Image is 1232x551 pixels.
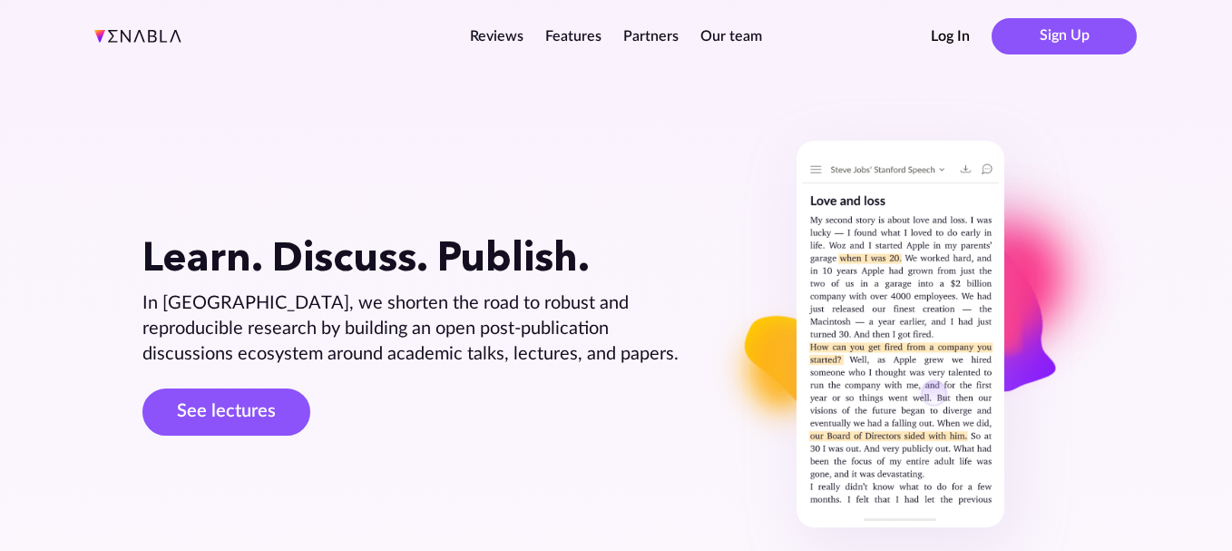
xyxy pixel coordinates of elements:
div: In [GEOGRAPHIC_DATA], we shorten the road to robust and reproducible research by building an open... [142,290,684,367]
a: Our team [700,29,762,44]
a: Partners [623,29,679,44]
a: See lectures [142,389,310,436]
a: Features [545,29,601,44]
button: Log In [931,26,970,46]
button: Sign Up [992,18,1137,54]
h1: Learn. Discuss. Publish. [142,232,684,280]
a: Reviews [470,29,523,44]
